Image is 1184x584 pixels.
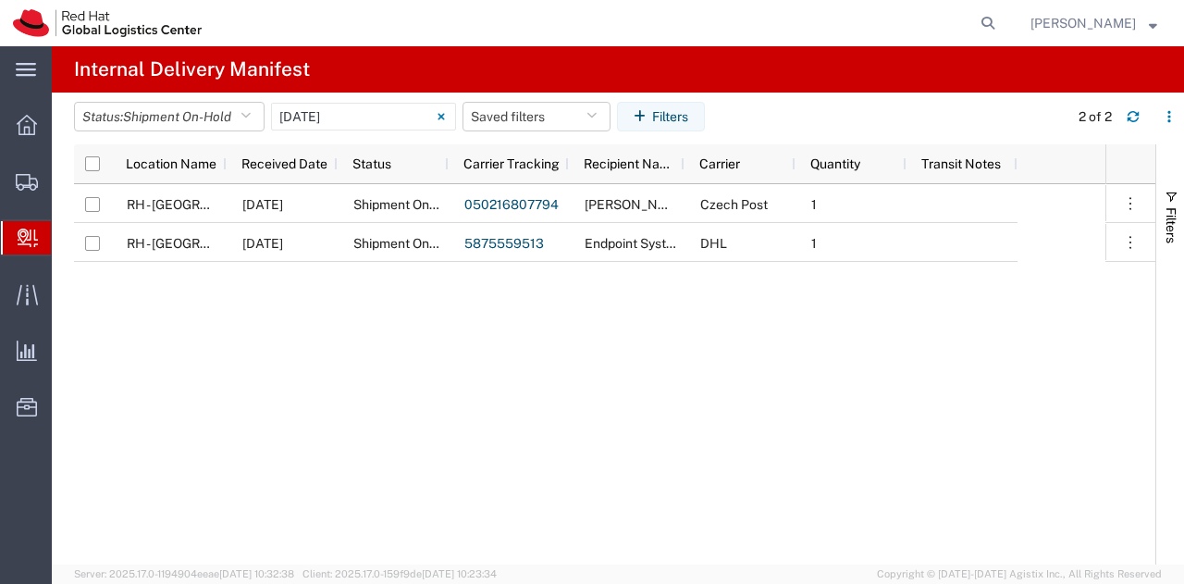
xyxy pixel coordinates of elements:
[74,568,294,579] span: Server: 2025.17.0-1194904eeae
[585,236,691,251] span: Endpoint Systems
[585,197,690,212] span: Dominik Galovic
[353,236,462,251] span: Shipment On-Hold
[74,102,265,131] button: Status:Shipment On-Hold
[464,197,559,212] a: 050216807794
[700,236,727,251] span: DHL
[1030,12,1158,34] button: [PERSON_NAME]
[811,236,817,251] span: 1
[242,197,283,212] span: 08/20/2025
[1030,13,1136,33] span: Jason Alexander
[1079,107,1112,127] div: 2 of 2
[241,156,327,171] span: Received Date
[462,102,610,131] button: Saved filters
[219,568,294,579] span: [DATE] 10:32:38
[126,156,216,171] span: Location Name
[810,156,860,171] span: Quantity
[1164,207,1178,243] span: Filters
[353,197,462,212] span: Shipment On-Hold
[699,156,740,171] span: Carrier
[352,156,391,171] span: Status
[422,568,497,579] span: [DATE] 10:23:34
[811,197,817,212] span: 1
[464,236,544,251] a: 5875559513
[13,9,202,37] img: logo
[123,109,231,124] span: Shipment On-Hold
[302,568,497,579] span: Client: 2025.17.0-159f9de
[127,236,435,251] span: RH - Brno - Tech Park Brno - C
[617,102,705,131] button: Filters
[921,156,1001,171] span: Transit Notes
[127,197,434,212] span: RH - Brno - Tech Park Brno - B
[242,236,283,251] span: 08/20/2025
[584,156,677,171] span: Recipient Name
[463,156,560,171] span: Carrier Tracking
[74,46,310,93] h4: Internal Delivery Manifest
[877,566,1162,582] span: Copyright © [DATE]-[DATE] Agistix Inc., All Rights Reserved
[700,197,768,212] span: Czech Post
